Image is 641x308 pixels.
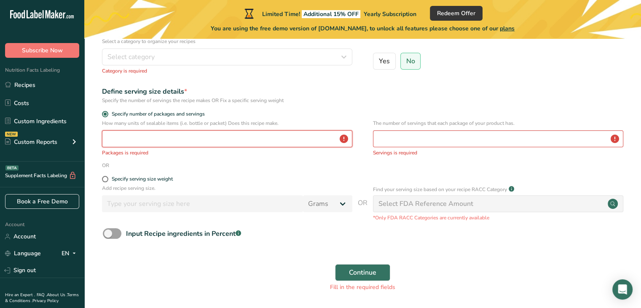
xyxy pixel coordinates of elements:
button: Continue [335,264,390,281]
div: OR [102,162,109,169]
span: Select category [107,52,155,62]
span: No [406,57,415,65]
p: Add recipe serving size. [102,184,352,192]
span: plans [500,24,515,32]
span: Yes [379,57,390,65]
p: Select a category to organize your recipes [102,38,352,45]
p: How many units of sealable items (i.e. bottle or packet) Does this recipe make. [102,119,352,127]
div: NEW [5,132,18,137]
div: Open Intercom Messenger [612,279,633,300]
a: Language [5,246,41,261]
span: Additional 15% OFF [302,10,360,18]
p: Packages is required [102,149,352,157]
p: Find your serving size based on your recipe RACC Category [373,186,507,193]
div: BETA [5,165,19,170]
a: About Us . [47,292,67,298]
input: Type your serving size here [102,195,303,212]
div: Custom Reports [5,138,57,146]
button: Select category [102,49,352,65]
span: Continue [349,267,376,278]
p: Servings is required [373,149,623,157]
div: Select FDA Reference Amount [378,199,473,209]
button: Redeem Offer [430,6,483,21]
span: Redeem Offer [437,9,475,18]
a: FAQ . [37,292,47,298]
div: Specify serving size weight [112,176,173,182]
div: Define serving size details [102,86,352,97]
span: OR [358,198,367,222]
div: Input Recipe ingredients in Percent [126,229,241,239]
a: Privacy Policy [32,298,59,304]
a: Hire an Expert . [5,292,35,298]
span: Yearly Subscription [364,10,416,18]
span: You are using the free demo version of [DOMAIN_NAME], to unlock all features please choose one of... [211,24,515,33]
a: Terms & Conditions . [5,292,79,304]
p: *Only FDA RACC Categories are currently available [373,214,623,222]
div: Fill in the required fields [103,283,622,292]
a: Book a Free Demo [5,194,79,209]
p: The number of servings that each package of your product has. [373,119,623,127]
div: EN [62,249,79,259]
button: Subscribe Now [5,43,79,58]
p: Category is required [102,67,352,75]
div: Specify the number of servings the recipe makes OR Fix a specific serving weight [102,97,352,104]
div: Limited Time! [243,8,416,19]
span: Subscribe Now [22,46,63,55]
span: Specify number of packages and servings [108,111,205,117]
